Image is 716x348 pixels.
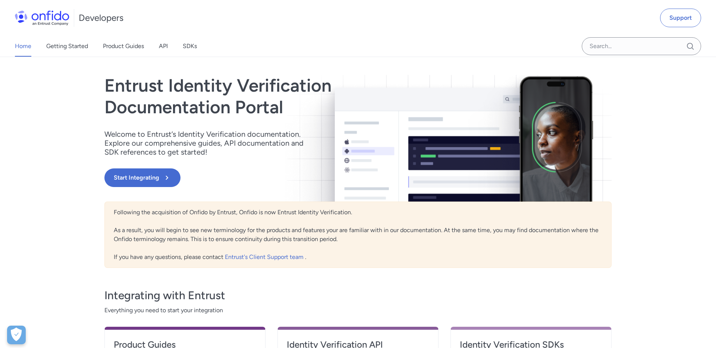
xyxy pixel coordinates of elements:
a: Entrust's Client Support team [225,253,305,260]
a: Getting Started [46,36,88,57]
button: Start Integrating [104,168,180,187]
a: Start Integrating [104,168,459,187]
button: Open Preferences [7,326,26,344]
a: API [159,36,168,57]
h3: Integrating with Entrust [104,288,612,303]
div: Following the acquisition of Onfido by Entrust, Onfido is now Entrust Identity Verification. As a... [104,202,612,268]
div: Cookie Preferences [7,326,26,344]
a: Support [660,9,701,27]
h1: Developers [79,12,123,24]
span: Everything you need to start your integration [104,306,612,315]
input: Onfido search input field [582,37,701,55]
a: SDKs [183,36,197,57]
a: Product Guides [103,36,144,57]
a: Home [15,36,31,57]
p: Welcome to Entrust’s Identity Verification documentation. Explore our comprehensive guides, API d... [104,130,313,156]
img: Onfido Logo [15,10,69,25]
h1: Entrust Identity Verification Documentation Portal [104,75,459,118]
